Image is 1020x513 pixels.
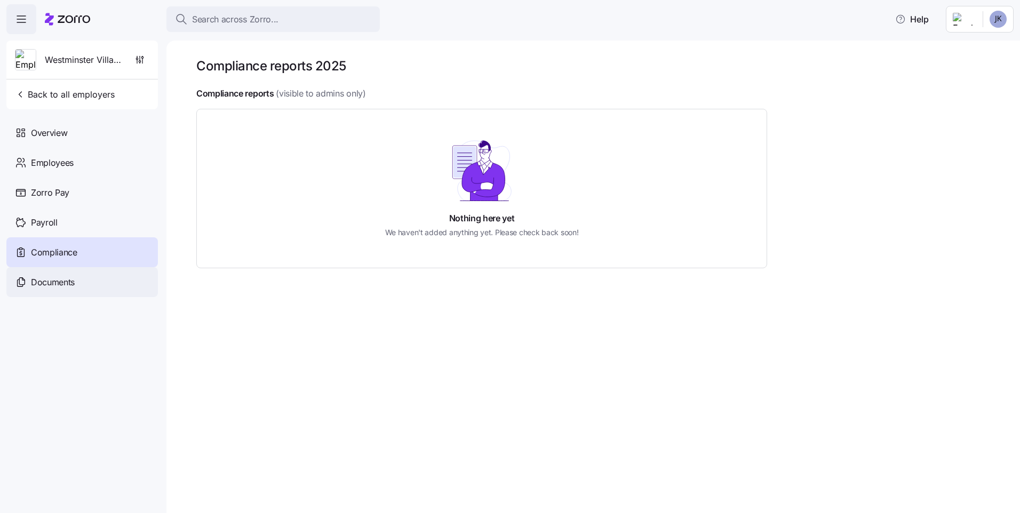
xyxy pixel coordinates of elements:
a: Overview [6,118,158,148]
img: 7d0362b03f0bb0b30f1823c9f32aa4f3 [990,11,1007,28]
button: Search across Zorro... [166,6,380,32]
img: Employer logo [15,50,36,71]
h4: Nothing here yet [449,212,515,225]
span: Help [895,13,929,26]
span: Payroll [31,216,58,229]
a: Compliance [6,237,158,267]
img: Employer logo [953,13,974,26]
button: Help [887,9,937,30]
a: Payroll [6,207,158,237]
a: Employees [6,148,158,178]
span: Search across Zorro... [192,13,278,26]
span: Compliance [31,246,77,259]
h4: Compliance reports [196,87,274,100]
span: Documents [31,276,75,289]
a: Zorro Pay [6,178,158,207]
span: (visible to admins only) [276,87,365,100]
span: Westminster Village Muncie, Inc. [45,53,122,67]
h1: Compliance reports 2025 [196,58,346,74]
span: Zorro Pay [31,186,69,199]
a: Documents [6,267,158,297]
h5: We haven't added anything yet. Please check back soon! [385,227,579,238]
button: Back to all employers [11,84,119,105]
span: Overview [31,126,67,140]
span: Back to all employers [15,88,115,101]
span: Employees [31,156,74,170]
